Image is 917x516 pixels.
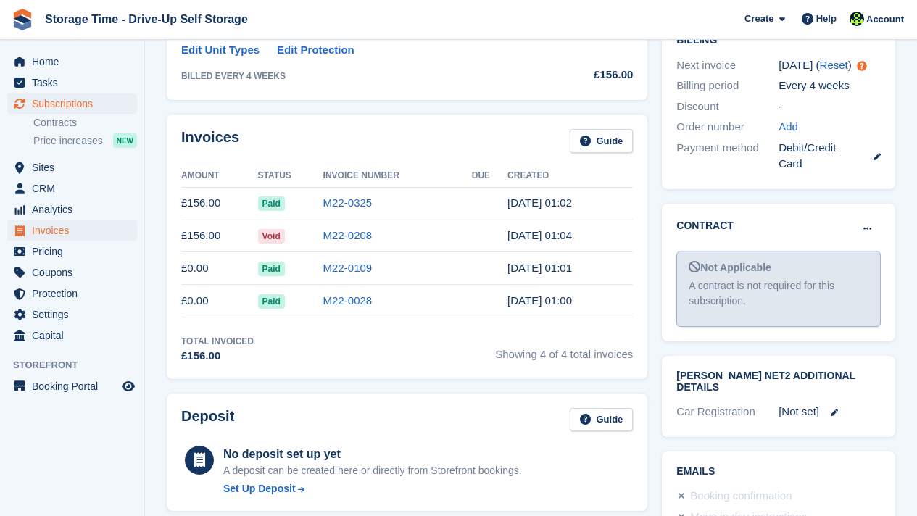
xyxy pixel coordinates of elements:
[181,220,258,252] td: £156.00
[495,335,633,365] span: Showing 4 of 4 total invoices
[32,262,119,283] span: Coupons
[181,165,258,188] th: Amount
[32,220,119,241] span: Invoices
[7,199,137,220] a: menu
[507,262,572,274] time: 2025-06-05 00:01:57 UTC
[32,51,119,72] span: Home
[676,370,881,394] h2: [PERSON_NAME] Net2 Additional Details
[744,12,773,26] span: Create
[32,304,119,325] span: Settings
[33,134,103,148] span: Price increases
[323,294,373,307] a: M22-0028
[7,72,137,93] a: menu
[472,165,507,188] th: Due
[258,229,285,244] span: Void
[258,165,323,188] th: Status
[507,196,572,209] time: 2025-07-31 00:02:40 UTC
[181,348,254,365] div: £156.00
[779,78,881,94] div: Every 4 weeks
[7,178,137,199] a: menu
[181,285,258,317] td: £0.00
[323,262,373,274] a: M22-0109
[120,378,137,395] a: Preview store
[7,241,137,262] a: menu
[181,187,258,220] td: £156.00
[855,59,868,72] div: Tooltip anchor
[32,72,119,93] span: Tasks
[676,78,779,94] div: Billing period
[223,463,522,478] p: A deposit can be created here or directly from Storefront bookings.
[181,70,549,83] div: BILLED EVERY 4 WEEKS
[7,376,137,396] a: menu
[7,262,137,283] a: menu
[676,99,779,115] div: Discount
[33,133,137,149] a: Price increases NEW
[779,57,881,74] div: [DATE] ( )
[32,325,119,346] span: Capital
[258,294,285,309] span: Paid
[816,12,837,26] span: Help
[690,488,792,505] div: Booking confirmation
[32,241,119,262] span: Pricing
[820,59,848,71] a: Reset
[32,283,119,304] span: Protection
[7,304,137,325] a: menu
[33,116,137,130] a: Contracts
[13,358,144,373] span: Storefront
[181,129,239,153] h2: Invoices
[7,93,137,114] a: menu
[7,51,137,72] a: menu
[181,335,254,348] div: Total Invoiced
[323,165,472,188] th: Invoice Number
[12,9,33,30] img: stora-icon-8386f47178a22dfd0bd8f6a31ec36ba5ce8667c1dd55bd0f319d3a0aa187defe.svg
[7,220,137,241] a: menu
[676,57,779,74] div: Next invoice
[39,7,254,31] a: Storage Time - Drive-Up Self Storage
[32,157,119,178] span: Sites
[549,67,633,83] div: £156.00
[181,252,258,285] td: £0.00
[676,404,779,420] div: Car Registration
[779,119,798,136] a: Add
[507,294,572,307] time: 2025-05-08 00:00:06 UTC
[223,481,296,496] div: Set Up Deposit
[32,199,119,220] span: Analytics
[277,42,354,59] a: Edit Protection
[113,133,137,148] div: NEW
[181,408,234,432] h2: Deposit
[7,157,137,178] a: menu
[570,129,634,153] a: Guide
[507,165,633,188] th: Created
[676,466,881,478] h2: Emails
[689,260,868,275] div: Not Applicable
[7,283,137,304] a: menu
[32,376,119,396] span: Booking Portal
[676,218,734,233] h2: Contract
[850,12,864,26] img: Laaibah Sarwar
[323,229,373,241] a: M22-0208
[32,178,119,199] span: CRM
[779,140,881,172] div: Debit/Credit Card
[181,42,260,59] a: Edit Unit Types
[32,93,119,114] span: Subscriptions
[258,262,285,276] span: Paid
[570,408,634,432] a: Guide
[323,196,373,209] a: M22-0325
[779,404,881,420] div: [Not set]
[866,12,904,27] span: Account
[689,278,868,309] div: A contract is not required for this subscription.
[258,196,285,211] span: Paid
[676,140,779,172] div: Payment method
[507,229,572,241] time: 2025-07-03 00:04:37 UTC
[779,99,881,115] div: -
[7,325,137,346] a: menu
[676,119,779,136] div: Order number
[223,481,522,496] a: Set Up Deposit
[223,446,522,463] div: No deposit set up yet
